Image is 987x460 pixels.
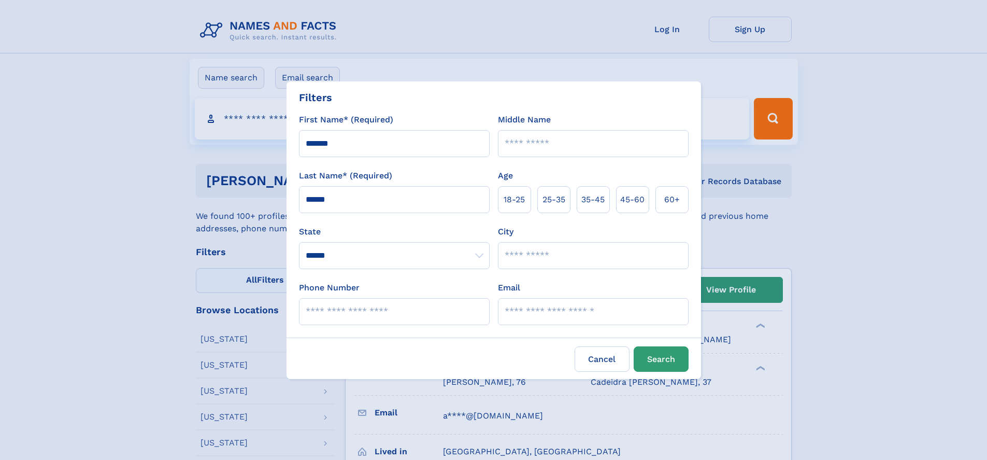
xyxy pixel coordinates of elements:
[299,170,392,182] label: Last Name* (Required)
[581,193,605,206] span: 35‑45
[498,170,513,182] label: Age
[299,226,490,238] label: State
[634,346,689,372] button: Search
[299,282,360,294] label: Phone Number
[542,193,565,206] span: 25‑35
[575,346,630,372] label: Cancel
[664,193,680,206] span: 60+
[498,282,520,294] label: Email
[504,193,525,206] span: 18‑25
[299,90,332,105] div: Filters
[620,193,645,206] span: 45‑60
[498,114,551,126] label: Middle Name
[498,226,513,238] label: City
[299,114,393,126] label: First Name* (Required)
